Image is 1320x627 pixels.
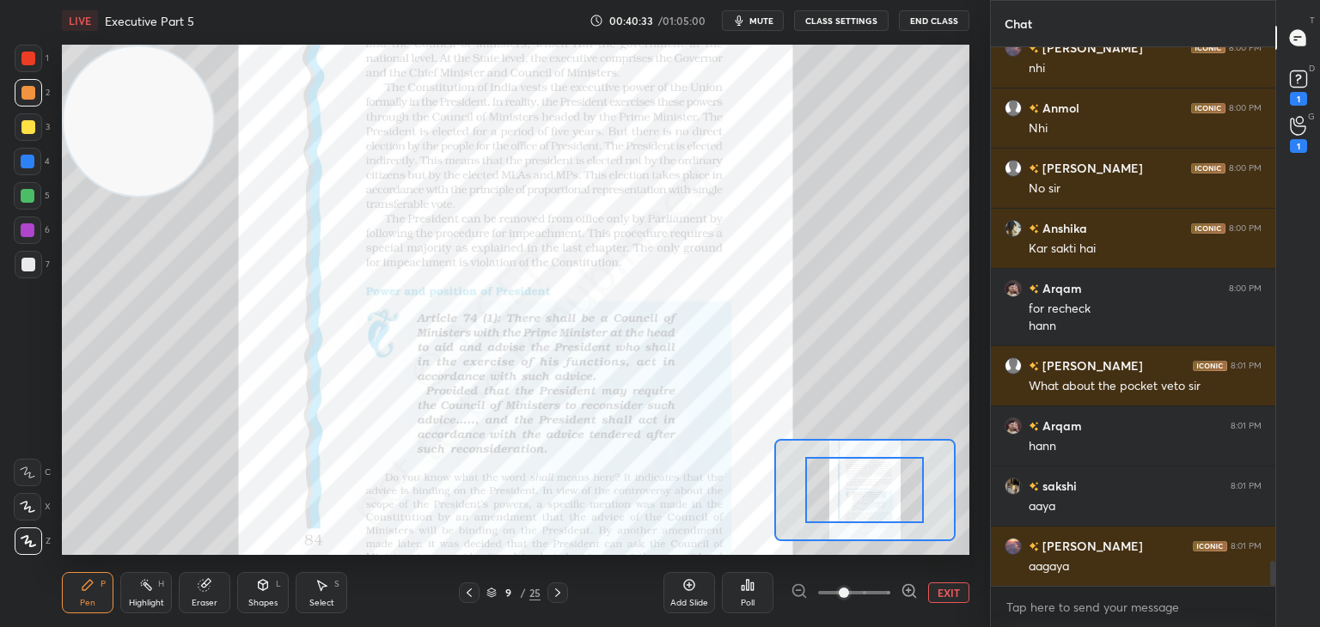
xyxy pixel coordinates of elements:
[1005,280,1022,297] img: 6a63b4b8931d46bf99520102bc08424e.jpg
[1193,361,1227,371] img: iconic-dark.1390631f.png
[991,1,1046,46] p: Chat
[1290,92,1307,106] div: 1
[1039,356,1143,374] h6: [PERSON_NAME]
[1029,482,1039,491] img: no-rating-badge.077c3623.svg
[1039,39,1143,57] h6: [PERSON_NAME]
[1193,541,1227,551] img: iconic-dark.1390631f.png
[991,47,1275,587] div: grid
[1029,378,1262,395] div: What about the pocket veto sir
[1005,160,1022,177] img: default.png
[14,459,51,486] div: C
[722,10,784,31] button: mute
[1029,362,1039,371] img: no-rating-badge.077c3623.svg
[15,113,50,141] div: 3
[1039,417,1082,435] h6: Arqam
[101,580,106,588] div: P
[1005,220,1022,237] img: 705f739bba71449bb2196bcb5ce5af4a.jpg
[1029,44,1039,53] img: no-rating-badge.077c3623.svg
[1029,180,1262,198] div: No sir
[741,599,755,607] div: Poll
[1029,120,1262,137] div: Nhi
[1005,417,1022,435] img: 6a63b4b8931d46bf99520102bc08424e.jpg
[1005,538,1022,555] img: ddd7504eb1bc499394786e5ac8c2a355.jpg
[62,10,98,31] div: LIVE
[129,599,164,607] div: Highlight
[1039,99,1079,117] h6: Anmol
[15,79,50,107] div: 2
[1029,301,1262,318] div: for recheck
[670,599,708,607] div: Add Slide
[1191,163,1225,173] img: iconic-dark.1390631f.png
[529,585,541,600] div: 25
[1039,477,1077,495] h6: sakshi
[1029,240,1262,258] div: Kar sakti hai
[15,45,49,72] div: 1
[1005,357,1022,374] img: default.png
[14,493,51,520] div: X
[276,580,281,588] div: L
[80,599,95,607] div: Pen
[334,580,339,588] div: S
[1229,283,1262,294] div: 8:00 PM
[1308,110,1315,123] p: G
[1005,40,1022,57] img: ddd7504eb1bc499394786e5ac8c2a355.jpg
[1029,498,1262,515] div: aaya
[1191,223,1225,234] img: iconic-dark.1390631f.png
[1231,421,1262,431] div: 8:01 PM
[1029,224,1039,234] img: no-rating-badge.077c3623.svg
[1029,542,1039,551] img: no-rating-badge.077c3623.svg
[158,580,164,588] div: H
[1191,43,1225,53] img: iconic-dark.1390631f.png
[1231,481,1262,491] div: 8:01 PM
[15,527,51,555] div: Z
[1005,478,1022,495] img: 0ccac159b4fb4a64a03cbda86bfb71d7.jpg
[1290,139,1307,153] div: 1
[1029,318,1262,335] div: hann
[248,599,278,607] div: Shapes
[928,582,969,603] button: EXIT
[14,216,50,244] div: 6
[1310,14,1315,27] p: T
[15,251,50,278] div: 7
[899,10,969,31] button: End Class
[1039,219,1087,237] h6: Anshika
[500,587,517,598] div: 9
[1229,223,1262,234] div: 8:00 PM
[1229,163,1262,173] div: 8:00 PM
[1029,422,1039,431] img: no-rating-badge.077c3623.svg
[1191,103,1225,113] img: iconic-dark.1390631f.png
[1029,60,1262,77] div: nhi
[1309,62,1315,75] p: D
[14,148,50,175] div: 4
[1029,558,1262,575] div: aagaya
[105,13,194,29] h4: Executive Part 5
[309,599,334,607] div: Select
[192,599,217,607] div: Eraser
[1029,104,1039,113] img: no-rating-badge.077c3623.svg
[1029,438,1262,455] div: hann
[1229,103,1262,113] div: 8:00 PM
[521,587,526,598] div: /
[1039,159,1143,177] h6: [PERSON_NAME]
[1029,164,1039,173] img: no-rating-badge.077c3623.svg
[1231,541,1262,551] div: 8:01 PM
[1039,279,1082,297] h6: Arqam
[1231,361,1262,371] div: 8:01 PM
[749,15,773,27] span: mute
[14,182,50,210] div: 5
[1029,284,1039,294] img: no-rating-badge.077c3623.svg
[794,10,889,31] button: CLASS SETTINGS
[1005,100,1022,117] img: default.png
[1039,537,1143,555] h6: [PERSON_NAME]
[1229,43,1262,53] div: 8:00 PM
